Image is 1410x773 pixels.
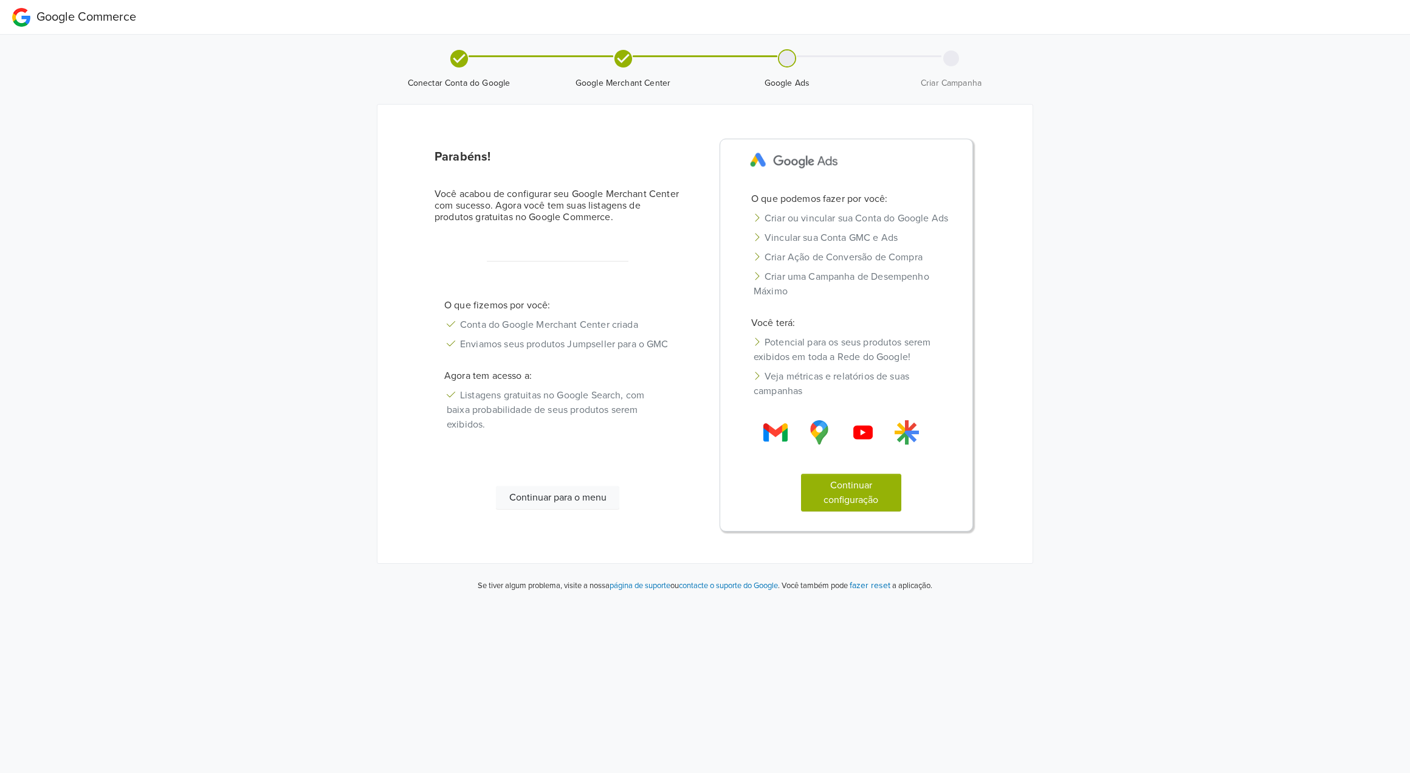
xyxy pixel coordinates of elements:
li: Listagens gratuitas no Google Search, com baixa probabilidade de seus produtos serem exibidos. [435,386,681,434]
li: Conta do Google Merchant Center criada [435,315,681,335]
img: Google Ads Logo [741,144,847,177]
li: Criar Ação de Conversão de Compra [741,248,961,267]
li: Veja métricas e relatórios de suas campanhas [741,367,961,401]
a: página de suporte [610,581,670,591]
h5: Parabéns! [435,150,681,164]
button: Continuar configuração [801,474,902,511]
p: Você terá: [741,316,961,330]
button: fazer reset [850,578,890,592]
button: Continuar para o menu [496,486,619,509]
p: Você também pode a aplicação. [780,578,932,592]
span: Criar Campanha [874,77,1028,89]
span: Conectar Conta do Google [382,77,536,89]
img: Gmail Logo [807,420,831,445]
span: Google Ads [710,77,864,89]
a: contacte o suporte do Google [679,581,778,591]
span: Google Commerce [36,10,136,24]
p: Se tiver algum problema, visite a nossa ou . [478,580,780,592]
img: Gmail Logo [895,420,919,445]
li: Vincular sua Conta GMC e Ads [741,228,961,248]
p: Agora tem acesso a: [435,369,681,383]
li: Criar uma Campanha de Desempenho Máximo [741,267,961,301]
li: Enviamos seus produtos Jumpseller para o GMC [435,335,681,354]
span: Google Merchant Center [546,77,700,89]
p: O que podemos fazer por você: [741,192,961,206]
li: Criar ou vincular sua Conta do Google Ads [741,209,961,228]
img: Gmail Logo [851,420,875,445]
h6: Você acabou de configurar seu Google Merchant Center com sucesso. Agora você tem suas listagens d... [435,189,681,224]
li: Potencial para os seus produtos serem exibidos em toda a Rede do Google! [741,333,961,367]
p: O que fizemos por você: [435,298,681,313]
img: Gmail Logo [763,420,788,445]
